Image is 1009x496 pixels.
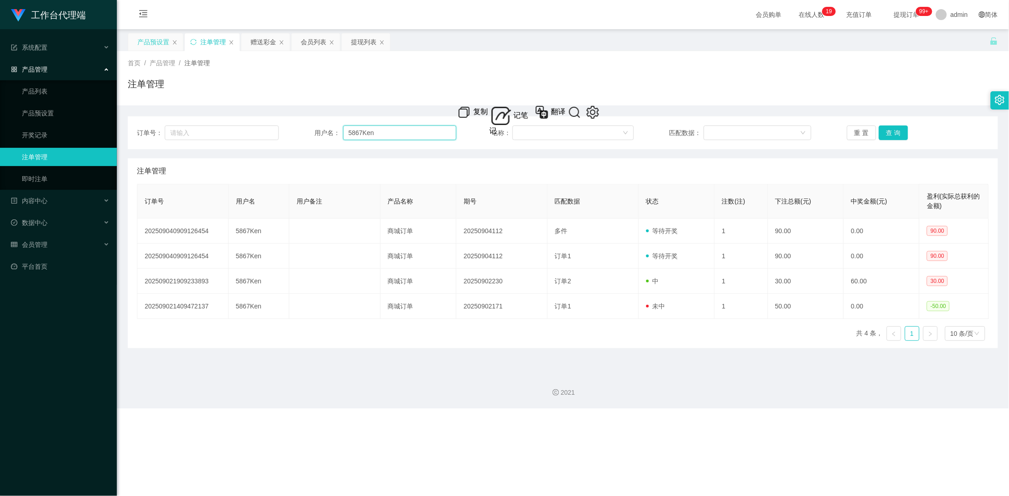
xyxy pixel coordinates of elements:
td: 5867Ken [229,244,289,269]
i: 图标: close [379,40,385,45]
a: 产品预设置 [22,104,110,122]
li: 上一页 [887,326,901,341]
i: 图标: menu-fold [128,0,159,30]
a: 1 [905,327,919,340]
div: 10 条/页 [951,327,974,340]
img: 6JHfgLzKFOjSb3L5AAAAAASUVORK5CYII= [567,105,582,120]
span: 注数(注) [722,198,745,205]
td: 202509021409472137 [137,294,229,319]
input: 请输入 [343,125,457,140]
a: 工作台代理端 [11,11,86,18]
i: 图标: profile [11,198,17,204]
img: V078A+5A6nx3rvGSgAAAABJRU5ErkJggg== [586,105,600,120]
i: 图标: sync [190,39,197,45]
span: 等待开奖 [646,252,678,260]
button: 重 置 [847,125,876,140]
td: 0.00 [844,244,920,269]
td: 30.00 [768,269,844,294]
td: 商城订单 [381,269,456,294]
td: 202509040909126454 [137,244,229,269]
td: 5867Ken [229,219,289,244]
div: 会员列表 [301,33,326,51]
span: 多件 [555,227,568,235]
span: 90.00 [927,251,948,261]
span: 30.00 [927,276,948,286]
div: 产品预设置 [137,33,169,51]
span: 等待开奖 [646,227,678,235]
td: 20250904112 [456,244,548,269]
span: 状态 [646,198,659,205]
td: 90.00 [768,219,844,244]
td: 商城订单 [381,294,456,319]
span: 订单1 [555,252,571,260]
span: 订单号： [137,128,165,138]
span: 用户名 [236,198,255,205]
i: 图标: check-circle-o [11,219,17,226]
a: 图标: dashboard平台首页 [11,257,110,276]
h1: 注单管理 [128,77,164,91]
span: / [179,59,181,67]
div: 注单管理 [200,33,226,51]
span: 订单号 [145,198,164,205]
li: 1 [905,326,920,341]
span: 90.00 [927,226,948,236]
span: 系统配置 [11,44,47,51]
span: 注单管理 [137,166,166,177]
a: 注单管理 [22,148,110,166]
span: 注单管理 [184,59,210,67]
img: note_menu_logo.png [490,105,512,127]
span: 翻译 [551,108,565,115]
span: 会员管理 [11,241,47,248]
sup: 1068 [916,7,932,16]
td: 202509021909233893 [137,269,229,294]
a: 即时注单 [22,170,110,188]
span: 用户备注 [297,198,322,205]
h1: 工作台代理端 [31,0,86,30]
span: 产品管理 [11,66,47,73]
i: 图标: copyright [553,389,559,396]
span: 中奖金额(元) [851,198,887,205]
button: 查 询 [879,125,908,140]
td: 20250902230 [456,269,548,294]
span: 提现订单 [889,11,924,18]
a: 开奖记录 [22,126,110,144]
span: 内容中心 [11,197,47,204]
div: 赠送彩金 [251,33,276,51]
p: 9 [829,7,832,16]
td: 5867Ken [229,269,289,294]
i: 图标: close [279,40,284,45]
span: 盈利(实际总获利的金额) [927,193,980,209]
i: 图标: close [229,40,234,45]
input: 请输入 [165,125,279,140]
span: 首页 [128,59,141,67]
span: 下注总额(元) [775,198,811,205]
td: 商城订单 [381,219,456,244]
i: 图标: left [891,331,897,337]
li: 下一页 [923,326,938,341]
img: BTcnyCAlw1Z8AAAAAElFTkSuQmCC [534,105,549,120]
span: 未中 [646,303,665,310]
span: 匹配数据： [669,128,704,138]
td: 1 [715,219,768,244]
i: 图标: down [623,130,628,136]
i: 图标: global [979,11,985,18]
td: 商城订单 [381,244,456,269]
p: 1 [826,7,829,16]
span: 在线人数 [795,11,829,18]
i: 图标: close [329,40,335,45]
span: 数据中心 [11,219,47,226]
li: 共 4 条， [857,326,883,341]
td: 0.00 [844,219,920,244]
div: 提现列表 [351,33,376,51]
i: 图标: form [11,44,17,51]
td: 1 [715,269,768,294]
i: 图标: appstore-o [11,66,17,73]
i: 图标: down [800,130,806,136]
span: 订单1 [555,303,571,310]
span: 匹配数据 [555,198,580,205]
td: 5867Ken [229,294,289,319]
i: 图标: table [11,241,17,248]
img: logo.9652507e.png [11,9,26,22]
span: 产品管理 [150,59,175,67]
span: 复制 [473,108,488,115]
